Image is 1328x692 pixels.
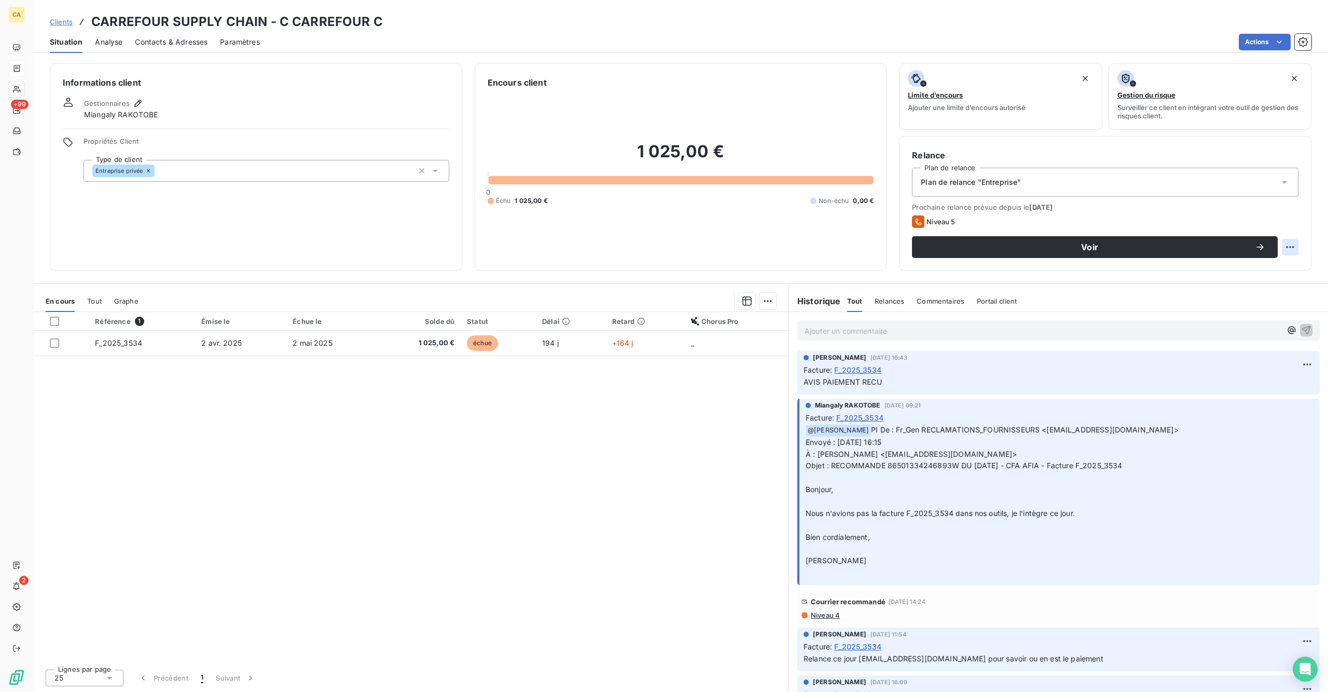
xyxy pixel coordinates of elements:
[810,611,840,619] span: Niveau 4
[819,196,849,206] span: Non-échu
[806,425,870,437] span: @ [PERSON_NAME]
[84,99,130,107] span: Gestionnaires
[806,485,833,494] span: Bonjour,
[917,297,964,305] span: Commentaires
[542,317,600,325] div: Délai
[924,243,1255,251] span: Voir
[201,673,203,683] span: 1
[19,576,29,585] span: 2
[84,137,449,152] span: Propriétés Client
[813,677,866,687] span: [PERSON_NAME]
[195,667,210,689] button: 1
[515,196,548,206] span: 1 025,00 €
[155,166,163,175] input: Ajouter une valeur
[977,297,1017,305] span: Portail client
[201,317,280,325] div: Émise le
[87,297,102,305] span: Tout
[806,533,870,541] span: Bien cordialement,
[496,196,511,206] span: Échu
[542,338,559,347] span: 194 j
[1117,91,1175,99] span: Gestion du risque
[870,355,907,361] span: [DATE] 16:43
[50,37,82,47] span: Situation
[815,401,880,410] span: Miangaly RAKOTOBE
[926,218,955,226] span: Niveau 5
[54,673,63,683] span: 25
[95,37,122,47] span: Analyse
[908,103,1026,112] span: Ajouter une limite d’encours autorisé
[84,110,158,120] span: Miangaly RAKOTOBE
[806,438,881,446] span: Envoyé : [DATE] 16:15
[921,177,1021,187] span: Plan de relance "Entreprise"
[811,598,886,606] span: Courrier recommandé
[836,412,883,423] span: F_2025_3534
[1293,657,1318,682] div: Open Intercom Messenger
[884,402,921,409] span: [DATE] 09:21
[383,317,454,325] div: Solde dû
[871,425,1179,434] span: PI De : Fr_Gen RECLAMATIONS_FOURNISSEURS <[EMAIL_ADDRESS][DOMAIN_NAME]>
[612,338,633,347] span: +164 j
[1109,63,1311,130] button: Gestion du risqueSurveiller ce client en intégrant votre outil de gestion des risques client.
[1239,34,1291,50] button: Actions
[220,37,260,47] span: Paramètres
[135,317,144,326] span: 1
[114,297,139,305] span: Graphe
[11,100,29,109] span: +99
[612,317,679,325] div: Retard
[853,196,874,206] span: 0,00 €
[804,377,882,386] span: AVIS PAIEMENT RECU
[870,679,907,685] span: [DATE] 16:09
[834,364,881,375] span: F_2025_3534
[847,297,863,305] span: Tout
[804,654,1103,663] span: Relance ce jour [EMAIL_ADDRESS][DOMAIN_NAME] pour savoir ou en est le paiement
[1029,203,1053,211] span: [DATE]
[383,338,454,348] span: 1 025,00 €
[806,450,1017,458] span: À : [PERSON_NAME] <[EMAIL_ADDRESS][DOMAIN_NAME]>
[691,317,782,325] div: Chorus Pro
[95,317,189,326] div: Référence
[870,631,906,637] span: [DATE] 11:54
[889,599,925,605] span: [DATE] 14:24
[95,168,143,174] span: Entreprise privée
[201,338,242,347] span: 2 avr. 2025
[912,236,1278,258] button: Voir
[132,667,195,689] button: Précédent
[813,630,866,639] span: [PERSON_NAME]
[908,91,963,99] span: Limite d’encours
[488,141,874,172] h2: 1 025,00 €
[293,317,370,325] div: Échue le
[875,297,904,305] span: Relances
[135,37,208,47] span: Contacts & Adresses
[912,203,1298,211] span: Prochaine relance prévue depuis le
[804,364,832,375] span: Facture :
[1117,103,1303,120] span: Surveiller ce client en intégrant votre outil de gestion des risques client.
[95,338,142,347] span: F_2025_3534
[789,295,841,307] h6: Historique
[467,335,498,351] span: échue
[8,669,25,686] img: Logo LeanPay
[804,641,832,652] span: Facture :
[293,338,333,347] span: 2 mai 2025
[899,63,1102,130] button: Limite d’encoursAjouter une limite d’encours autorisé
[210,667,262,689] button: Suivant
[63,76,449,89] h6: Informations client
[50,17,73,27] a: Clients
[813,353,866,362] span: [PERSON_NAME]
[806,509,1075,518] span: Nous n'avions pas la facture F_2025_3534 dans nos outils, je l'intègre ce jour.
[486,188,490,196] span: 0
[8,6,25,23] div: CA
[46,297,75,305] span: En cours
[834,641,881,652] span: F_2025_3534
[691,338,694,347] span: _
[467,317,530,325] div: Statut
[912,149,1298,161] h6: Relance
[806,412,834,423] span: Facture :
[50,18,73,26] span: Clients
[806,461,1123,470] span: Objet : RECOMMANDE 86501334246893W DU [DATE] - CFA AFIA - Facture F_2025_3534
[806,556,866,565] span: [PERSON_NAME]
[91,12,383,31] h3: CARREFOUR SUPPLY CHAIN - C CARREFOUR C
[488,76,547,89] h6: Encours client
